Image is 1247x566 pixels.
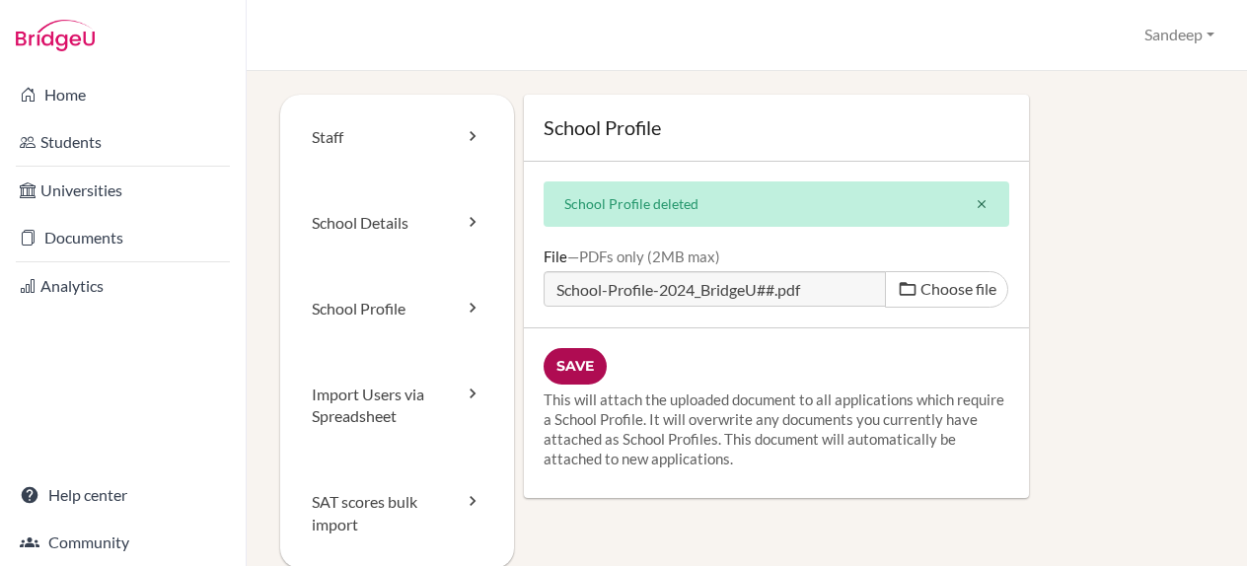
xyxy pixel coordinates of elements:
[4,475,242,515] a: Help center
[544,389,1009,468] p: This will attach the uploaded document to all applications which require a School Profile. It wil...
[280,95,514,180] a: Staff
[4,266,242,306] a: Analytics
[544,181,1009,227] div: School Profile deleted
[4,523,242,562] a: Community
[544,114,1009,141] h1: School Profile
[544,348,607,385] input: Save
[280,266,514,352] a: School Profile
[4,122,242,162] a: Students
[4,75,242,114] a: Home
[544,247,720,266] label: File
[280,180,514,266] a: School Details
[955,182,1008,226] button: Close
[4,171,242,210] a: Universities
[280,352,514,460] a: Import Users via Spreadsheet
[567,248,720,265] div: PDFs only (2MB max)
[920,279,996,298] span: Choose file
[4,218,242,257] a: Documents
[16,20,95,51] img: Bridge-U
[1136,17,1223,53] button: Sandeep
[975,197,989,211] i: close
